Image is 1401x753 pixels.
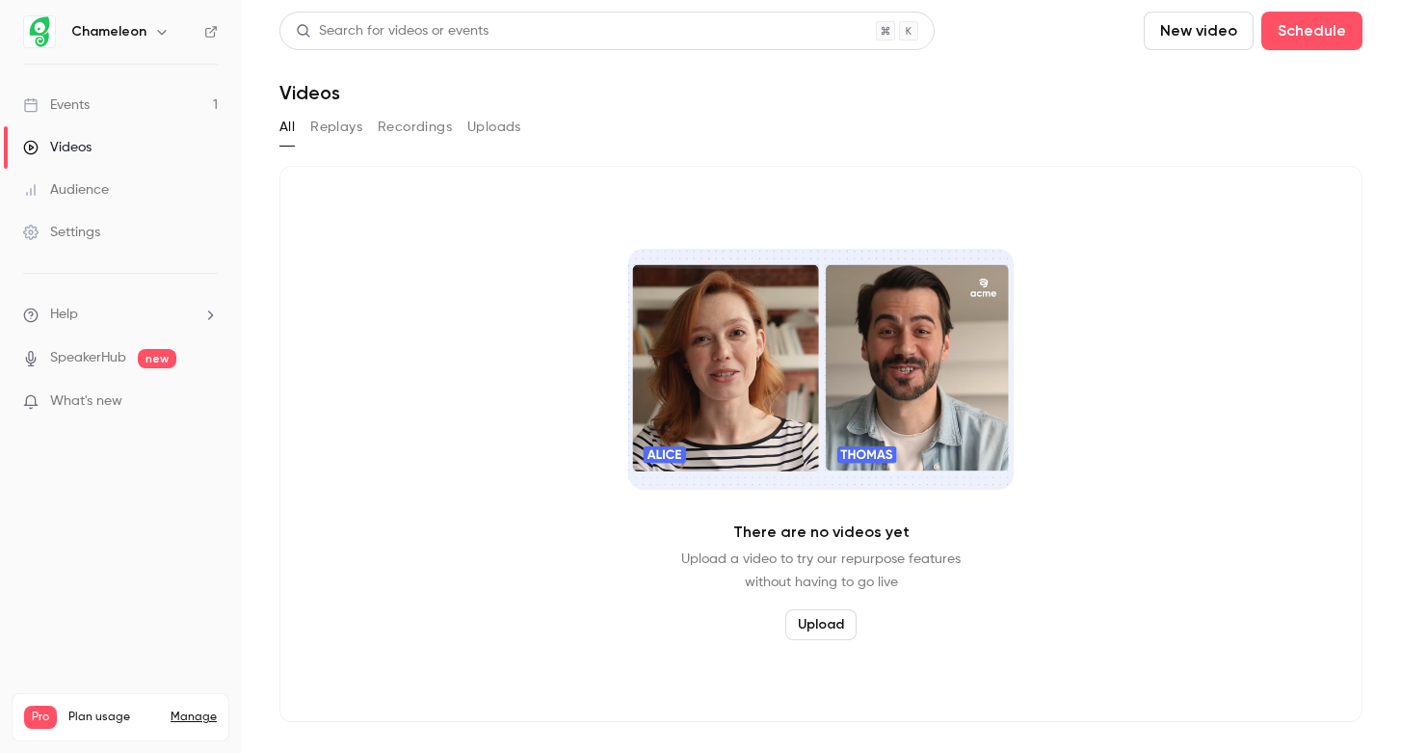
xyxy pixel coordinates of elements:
[681,548,961,594] p: Upload a video to try our repurpose features without having to go live
[24,16,55,47] img: Chameleon
[138,349,176,368] span: new
[23,180,109,200] div: Audience
[23,305,218,325] li: help-dropdown-opener
[71,22,146,41] h6: Chameleon
[23,223,100,242] div: Settings
[1261,12,1362,50] button: Schedule
[733,521,910,544] p: There are no videos yet
[50,391,122,412] span: What's new
[68,710,159,725] span: Plan usage
[785,609,857,640] button: Upload
[279,12,1362,741] section: Videos
[24,706,57,729] span: Pro
[171,710,217,725] a: Manage
[1144,12,1254,50] button: New video
[310,112,362,143] button: Replays
[50,305,78,325] span: Help
[296,21,489,41] div: Search for videos or events
[50,348,126,368] a: SpeakerHub
[23,138,92,157] div: Videos
[23,95,90,115] div: Events
[378,112,452,143] button: Recordings
[279,81,340,104] h1: Videos
[279,112,295,143] button: All
[195,393,218,411] iframe: Noticeable Trigger
[467,112,521,143] button: Uploads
